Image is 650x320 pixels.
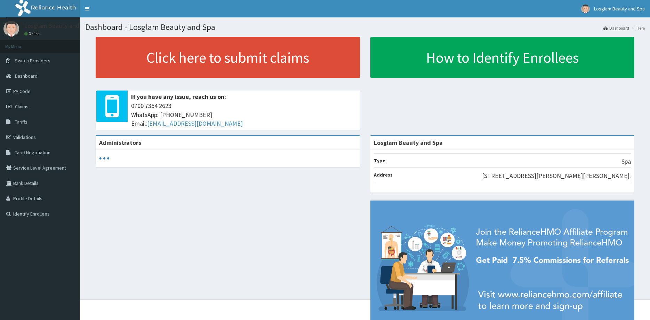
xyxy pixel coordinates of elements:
[131,101,356,128] span: 0700 7354 2623 WhatsApp: [PHONE_NUMBER] Email:
[15,57,50,64] span: Switch Providers
[374,139,443,147] strong: Losglam Beauty and Spa
[374,157,385,164] b: Type
[374,172,393,178] b: Address
[96,37,360,78] a: Click here to submit claims
[24,23,91,29] p: Losglam Beauty and Spa
[603,25,629,31] a: Dashboard
[15,73,38,79] span: Dashboard
[621,157,631,166] p: Spa
[15,119,27,125] span: Tariffs
[370,37,635,78] a: How to Identify Enrollees
[131,93,226,101] b: If you have any issue, reach us on:
[581,5,590,13] img: User Image
[630,25,645,31] li: Here
[15,149,50,156] span: Tariff Negotiation
[24,31,41,36] a: Online
[3,21,19,37] img: User Image
[85,23,645,32] h1: Dashboard - Losglam Beauty and Spa
[147,119,243,127] a: [EMAIL_ADDRESS][DOMAIN_NAME]
[15,103,29,110] span: Claims
[99,153,110,164] svg: audio-loading
[482,171,631,180] p: [STREET_ADDRESS][PERSON_NAME][PERSON_NAME].
[594,6,645,12] span: Losglam Beauty and Spa
[99,139,141,147] b: Administrators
